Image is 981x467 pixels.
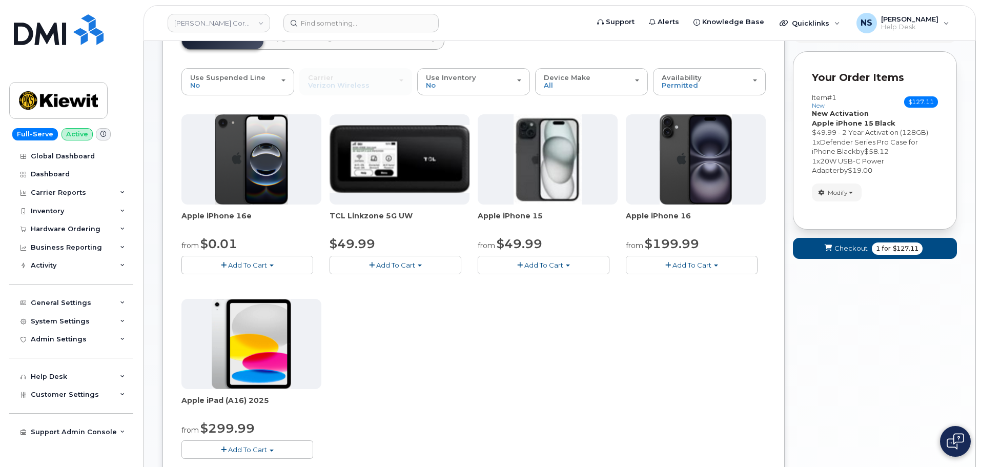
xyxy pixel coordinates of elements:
[417,68,530,95] button: Use Inventory No
[658,17,679,27] span: Alerts
[181,395,321,416] div: Apple iPad (A16) 2025
[881,15,938,23] span: [PERSON_NAME]
[880,244,893,253] span: for
[228,261,267,269] span: Add To Cart
[812,128,938,137] div: $49.99 - 2 Year Activation (128GB)
[212,299,291,389] img: ipad_11.png
[590,12,642,32] a: Support
[827,93,836,101] span: #1
[181,425,199,435] small: from
[478,256,609,274] button: Add To Cart
[190,73,265,82] span: Use Suspended Line
[812,70,938,85] p: Your Order Items
[190,81,200,89] span: No
[660,114,732,205] img: iphone_16_plus.png
[792,19,829,27] span: Quicklinks
[812,157,816,165] span: 1
[812,137,938,156] div: x by
[544,73,590,82] span: Device Make
[200,236,237,251] span: $0.01
[861,17,872,29] span: NS
[849,13,956,33] div: Noah Shelton
[812,138,918,156] span: Defender Series Pro Case for iPhone Black
[215,114,289,205] img: iphone16e.png
[200,421,255,436] span: $299.99
[875,119,895,127] strong: Black
[330,256,461,274] button: Add To Cart
[812,184,862,201] button: Modify
[478,241,495,250] small: from
[228,445,267,454] span: Add To Cart
[662,81,698,89] span: Permitted
[672,261,711,269] span: Add To Cart
[168,14,270,32] a: Kiewit Corporation
[626,241,643,250] small: from
[330,211,469,231] div: TCL Linkzone 5G UW
[426,73,476,82] span: Use Inventory
[812,102,825,109] small: new
[772,13,847,33] div: Quicklinks
[330,236,375,251] span: $49.99
[864,147,889,155] span: $58.12
[645,236,699,251] span: $199.99
[181,256,313,274] button: Add To Cart
[181,440,313,458] button: Add To Cart
[330,125,469,193] img: linkzone5g.png
[535,68,648,95] button: Device Make All
[181,241,199,250] small: from
[904,96,938,108] span: $127.11
[686,12,771,32] a: Knowledge Base
[812,109,869,117] strong: New Activation
[544,81,553,89] span: All
[834,243,868,253] span: Checkout
[812,94,836,109] h3: Item
[376,261,415,269] span: Add To Cart
[626,211,766,231] div: Apple iPhone 16
[478,211,618,231] div: Apple iPhone 15
[812,138,816,146] span: 1
[812,119,873,127] strong: Apple iPhone 15
[893,244,918,253] span: $127.11
[514,114,582,205] img: iphone15.jpg
[181,68,294,95] button: Use Suspended Line No
[702,17,764,27] span: Knowledge Base
[947,433,964,450] img: Open chat
[626,256,758,274] button: Add To Cart
[524,261,563,269] span: Add To Cart
[283,14,439,32] input: Find something...
[828,188,848,197] span: Modify
[426,81,436,89] span: No
[812,157,884,175] span: 20W USB-C Power Adapter
[881,23,938,31] span: Help Desk
[876,244,880,253] span: 1
[653,68,766,95] button: Availability Permitted
[497,236,542,251] span: $49.99
[812,156,938,175] div: x by
[181,211,321,231] div: Apple iPhone 16e
[606,17,635,27] span: Support
[662,73,702,82] span: Availability
[642,12,686,32] a: Alerts
[848,166,872,174] span: $19.00
[793,238,957,259] button: Checkout 1 for $127.11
